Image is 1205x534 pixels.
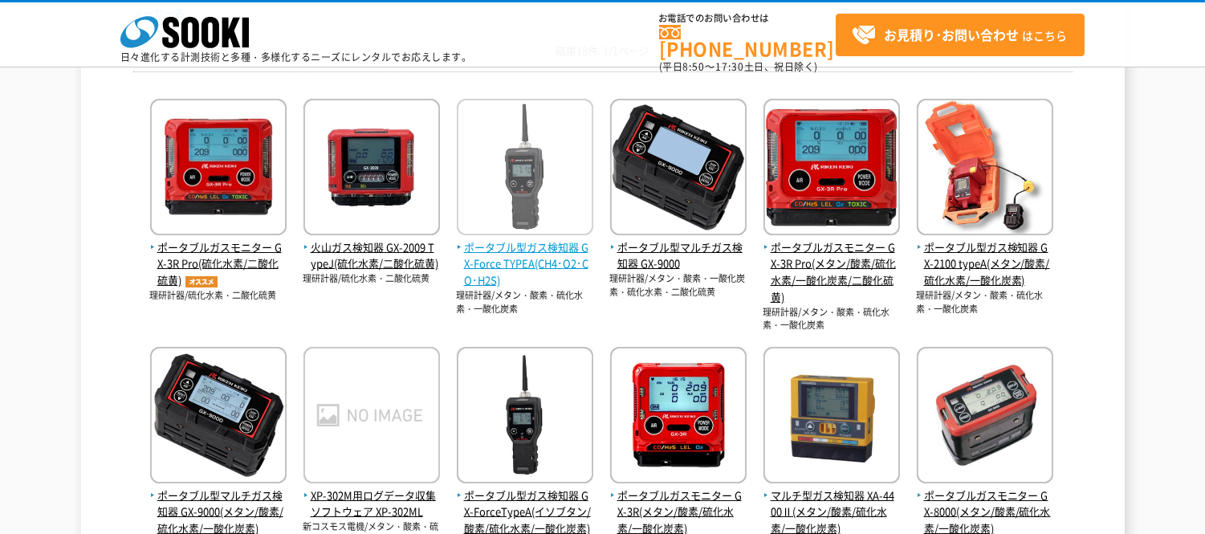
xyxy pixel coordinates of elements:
img: GX-9000 [610,99,747,239]
img: オススメ [181,276,222,287]
span: 火山ガス検知器 GX-2009 TypeJ(硫化水素/二酸化硫黄) [303,239,440,273]
p: 理研計器/メタン・酸素・硫化水素・一酸化炭素 [763,306,900,332]
p: 日々進化する計測技術と多種・多様化するニーズにレンタルでお応えします。 [120,52,472,62]
img: GX-2009 TypeJ(硫化水素/二酸化硫黄) [303,99,440,239]
p: 理研計器/メタン・酸素・硫化水素・一酸化炭素 [457,289,593,316]
span: 17:30 [715,59,744,74]
strong: お見積り･お問い合わせ [884,25,1019,44]
span: お電話でのお問い合わせは [659,14,836,23]
img: GX-3R Pro(メタン/酸素/硫化水素/一酸化炭素/二酸化硫黄) [763,99,900,239]
p: 理研計器/硫化水素・二酸化硫黄 [303,272,440,286]
span: (平日 ～ 土日、祝日除く) [659,59,818,74]
img: GX-2100 typeA(メタン/酸素/硫化水素/一酸化炭素) [917,99,1053,239]
a: ポータブルガスモニター GX-3R Pro(メタン/酸素/硫化水素/一酸化炭素/二酸化硫黄) [763,222,900,306]
p: 理研計器/メタン・酸素・一酸化炭素・硫化水素・二酸化硫黄 [610,272,747,299]
p: 理研計器/硫化水素・二酸化硫黄 [150,289,287,303]
a: ポータブル型ガス検知器 GX-2100 typeA(メタン/酸素/硫化水素/一酸化炭素) [917,222,1053,289]
span: はこちら [852,23,1067,47]
img: GX-9000(メタン/酸素/硫化水素/一酸化炭素) [150,347,287,487]
a: XP-302M用ログデータ収集ソフトウェア XP-302ML [303,471,440,520]
span: ポータブル型ガス検知器 GX-2100 typeA(メタン/酸素/硫化水素/一酸化炭素) [917,239,1053,289]
a: お見積り･お問い合わせはこちら [836,14,1085,56]
a: 火山ガス検知器 GX-2009 TypeJ(硫化水素/二酸化硫黄) [303,222,440,272]
a: ポータブル型マルチガス検知器 GX-9000 [610,222,747,272]
span: ポータブル型ガス検知器 GX-Force TYPEA(CH4･O2･CO･H2S) [457,239,593,289]
p: 理研計器/メタン・酸素・硫化水素・一酸化炭素 [917,289,1053,316]
img: GX-8000(メタン/酸素/硫化水素/一酸化炭素) [917,347,1053,487]
img: XP-302ML [303,347,440,487]
img: XA-4400Ⅱ(メタン/酸素/硫化水素/一酸化炭素) [763,347,900,487]
img: GX-3R(メタン/酸素/硫化水素/一酸化炭素) [610,347,747,487]
img: GX-3R Pro(硫化水素/二酸化硫黄) [150,99,287,239]
span: ポータブルガスモニター GX-3R Pro(メタン/酸素/硫化水素/一酸化炭素/二酸化硫黄) [763,239,900,306]
span: 8:50 [683,59,706,74]
span: ポータブルガスモニター GX-3R Pro(硫化水素/二酸化硫黄) [150,239,287,289]
a: [PHONE_NUMBER] [659,25,836,58]
span: XP-302M用ログデータ収集ソフトウェア XP-302ML [303,487,440,521]
a: ポータブルガスモニター GX-3R Pro(硫化水素/二酸化硫黄)オススメ [150,222,287,289]
a: ポータブル型ガス検知器 GX-Force TYPEA(CH4･O2･CO･H2S) [457,222,593,289]
span: ポータブル型マルチガス検知器 GX-9000 [610,239,747,273]
img: GX-Force TYPEA(CH4･O2･CO･H2S) [457,99,593,239]
img: GX-ForceTypeA(イソブタン/酸素/硫化水素/一酸化炭素) [457,347,593,487]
